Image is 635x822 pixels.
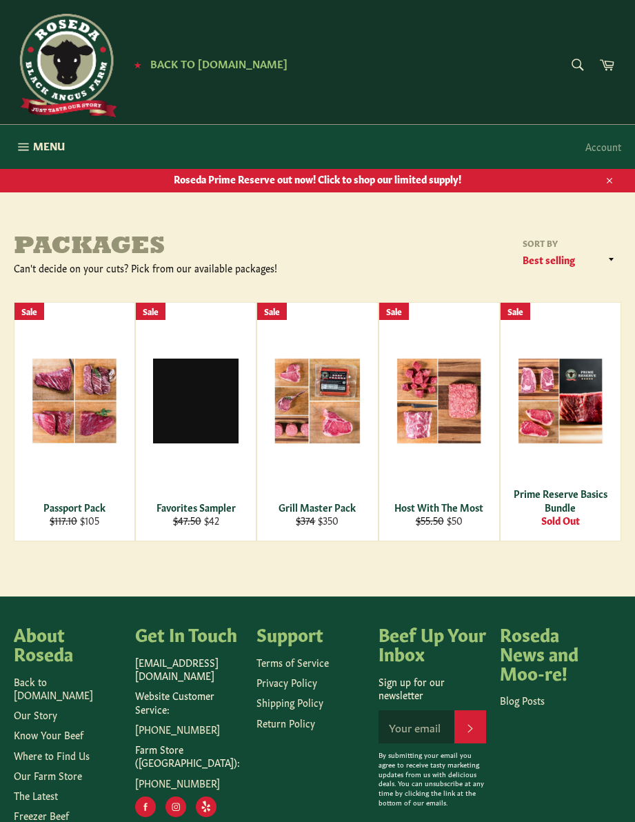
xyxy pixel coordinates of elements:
[14,728,83,741] a: Know Your Beef
[296,513,315,527] s: $374
[135,624,243,643] h4: Get In Touch
[416,513,444,527] s: $55.50
[135,689,243,716] p: Website Customer Service:
[173,513,201,527] s: $47.50
[134,59,141,70] span: ★
[14,674,93,701] a: Back to [DOMAIN_NAME]
[256,655,329,669] a: Terms of Service
[509,487,612,514] div: Prime Reserve Basics Bundle
[379,302,500,541] a: Host With The Most Host With The Most $55.50 $50
[14,808,69,822] a: Freezer Beef
[127,59,288,70] a: ★ Back to [DOMAIN_NAME]
[33,139,65,153] span: Menu
[14,768,82,782] a: Our Farm Store
[256,695,323,709] a: Shipping Policy
[379,303,409,320] div: Sale
[32,358,117,443] img: Passport Pack
[14,303,44,320] div: Sale
[14,234,318,261] h1: Packages
[379,710,454,743] input: Your email
[23,514,126,527] div: $105
[14,748,90,762] a: Where to Find Us
[135,722,220,736] a: [PHONE_NUMBER]
[396,358,482,444] img: Host With The Most
[145,501,248,514] div: Favorites Sampler
[14,788,58,802] a: The Latest
[387,514,490,527] div: $50
[135,776,220,790] a: [PHONE_NUMBER]
[50,513,77,527] s: $117.10
[256,675,317,689] a: Privacy Policy
[135,656,243,683] p: [EMAIL_ADDRESS][DOMAIN_NAME]
[14,261,318,274] div: Can't decide on your cuts? Pick from our available packages!
[135,743,243,770] p: Farm Store ([GEOGRAPHIC_DATA]):
[379,624,486,662] h4: Beef Up Your Inbox
[501,303,530,320] div: Sale
[256,302,378,541] a: Grill Master Pack Grill Master Pack $374 $350
[509,514,612,527] div: Sold Out
[518,237,621,249] label: Sort by
[14,708,57,721] a: Our Story
[500,302,621,541] a: Prime Reserve Basics Bundle Prime Reserve Basics Bundle Sold Out
[578,126,628,167] a: Account
[14,302,135,541] a: Passport Pack Passport Pack $117.10 $105
[136,303,165,320] div: Sale
[256,716,315,730] a: Return Policy
[257,303,287,320] div: Sale
[256,624,364,643] h4: Support
[500,624,607,681] h4: Roseda News and Moo-re!
[135,302,256,541] a: Favorites Sampler Favorites Sampler $47.50 $42
[266,514,369,527] div: $350
[500,693,545,707] a: Blog Posts
[14,624,121,662] h4: About Roseda
[150,56,288,70] span: Back to [DOMAIN_NAME]
[379,750,486,808] p: By submitting your email you agree to receive tasty marketing updates from us with delicious deal...
[14,14,117,117] img: Roseda Beef
[387,501,490,514] div: Host With The Most
[379,675,486,702] p: Sign up for our newsletter
[145,514,248,527] div: $42
[266,501,369,514] div: Grill Master Pack
[23,501,126,514] div: Passport Pack
[518,358,603,444] img: Prime Reserve Basics Bundle
[274,358,360,444] img: Grill Master Pack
